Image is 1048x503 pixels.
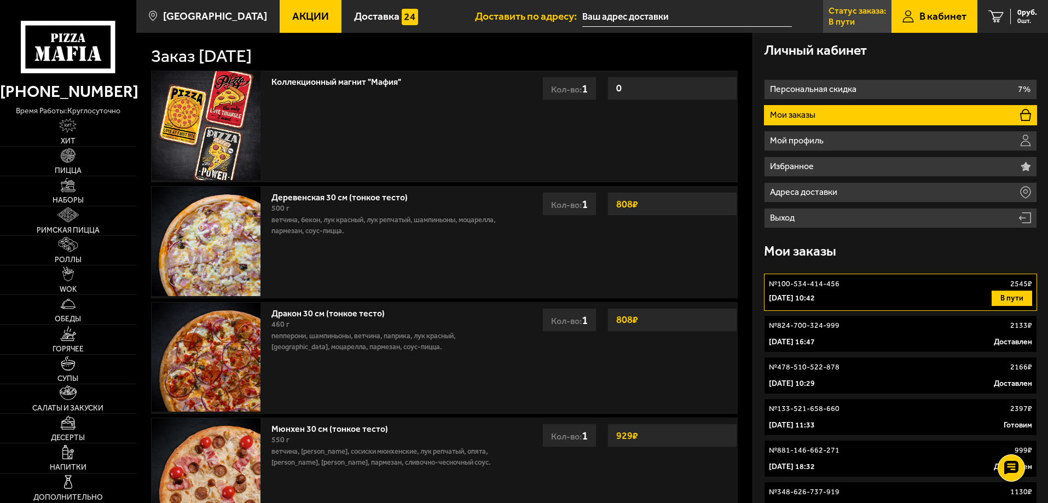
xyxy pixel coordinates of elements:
[271,305,396,319] a: Дракон 30 см (тонкое тесто)
[271,446,511,468] p: ветчина, [PERSON_NAME], сосиски мюнхенские, лук репчатый, опята, [PERSON_NAME], [PERSON_NAME], па...
[53,345,84,353] span: Горячее
[292,11,329,21] span: Акции
[32,404,103,412] span: Салаты и закуски
[770,136,826,145] p: Мой профиль
[764,44,867,57] h3: Личный кабинет
[1004,420,1032,431] p: Готовим
[61,137,76,145] span: Хит
[769,293,815,304] p: [DATE] 10:42
[769,420,815,431] p: [DATE] 11:33
[829,7,886,15] p: Статус заказа:
[57,375,78,383] span: Супы
[50,464,86,471] span: Напитки
[769,337,815,348] p: [DATE] 16:47
[613,309,641,330] strong: 808 ₽
[60,286,77,293] span: WOK
[994,378,1032,389] p: Доставлен
[764,398,1037,436] a: №133-521-658-6602397₽[DATE] 11:33Готовим
[271,320,289,329] span: 460 г
[764,245,836,258] h3: Мои заказы
[271,331,511,352] p: пепперони, шампиньоны, ветчина, паприка, лук красный, [GEOGRAPHIC_DATA], моцарелла, пармезан, соу...
[769,378,815,389] p: [DATE] 10:29
[770,111,818,119] p: Мои заказы
[764,274,1037,311] a: №100-534-414-4562545₽[DATE] 10:42В пути
[51,434,85,442] span: Десерты
[769,362,839,373] p: № 478-510-522-878
[613,78,624,99] strong: 0
[1010,320,1032,331] p: 2133 ₽
[994,337,1032,348] p: Доставлен
[582,7,792,27] span: набережная Обводного канала, 193
[1010,403,1032,414] p: 2397 ₽
[163,11,267,21] span: [GEOGRAPHIC_DATA]
[582,429,588,442] span: 1
[271,189,419,203] a: Деревенская 30 см (тонкое тесто)
[919,11,966,21] span: В кабинет
[1010,362,1032,373] p: 2166 ₽
[542,424,597,447] div: Кол-во:
[769,320,839,331] p: № 824-700-324-999
[55,315,81,323] span: Обеды
[769,403,839,414] p: № 133-521-658-660
[769,487,839,498] p: № 348-626-737-919
[613,425,641,446] strong: 929 ₽
[769,445,839,456] p: № 881-146-662-271
[151,48,252,65] h1: Заказ [DATE]
[994,461,1032,472] p: Доставлен
[1017,18,1037,24] span: 0 шт.
[55,256,82,264] span: Роллы
[613,194,641,215] strong: 808 ₽
[582,197,588,211] span: 1
[770,213,797,222] p: Выход
[33,494,103,501] span: Дополнительно
[764,357,1037,394] a: №478-510-522-8782166₽[DATE] 10:29Доставлен
[271,420,399,434] a: Мюнхен 30 см (тонкое тесто)
[770,188,840,196] p: Адреса доставки
[53,196,84,204] span: Наборы
[582,82,588,95] span: 1
[770,162,817,171] p: Избранное
[354,11,399,21] span: Доставка
[764,440,1037,477] a: №881-146-662-271999₽[DATE] 18:32Доставлен
[542,192,597,216] div: Кол-во:
[402,9,418,25] img: 15daf4d41897b9f0e9f617042186c801.svg
[764,315,1037,352] a: №824-700-324-9992133₽[DATE] 16:47Доставлен
[55,167,82,175] span: Пицца
[1018,85,1030,94] p: 7%
[829,18,855,26] p: В пути
[769,279,839,290] p: № 100-534-414-456
[582,7,792,27] input: Ваш адрес доставки
[582,313,588,327] span: 1
[271,435,289,444] span: 550 г
[992,291,1032,306] button: В пути
[542,308,597,332] div: Кол-во:
[1015,445,1032,456] p: 999 ₽
[271,215,511,236] p: ветчина, бекон, лук красный, лук репчатый, шампиньоны, моцарелла, пармезан, соус-пицца.
[1010,487,1032,498] p: 1130 ₽
[271,73,412,87] a: Коллекционный магнит "Мафия"
[475,11,582,21] span: Доставить по адресу:
[770,85,859,94] p: Персональная скидка
[542,77,597,100] div: Кол-во:
[1017,9,1037,16] span: 0 руб.
[769,461,815,472] p: [DATE] 18:32
[1010,279,1032,290] p: 2545 ₽
[271,204,289,213] span: 500 г
[37,227,100,234] span: Римская пицца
